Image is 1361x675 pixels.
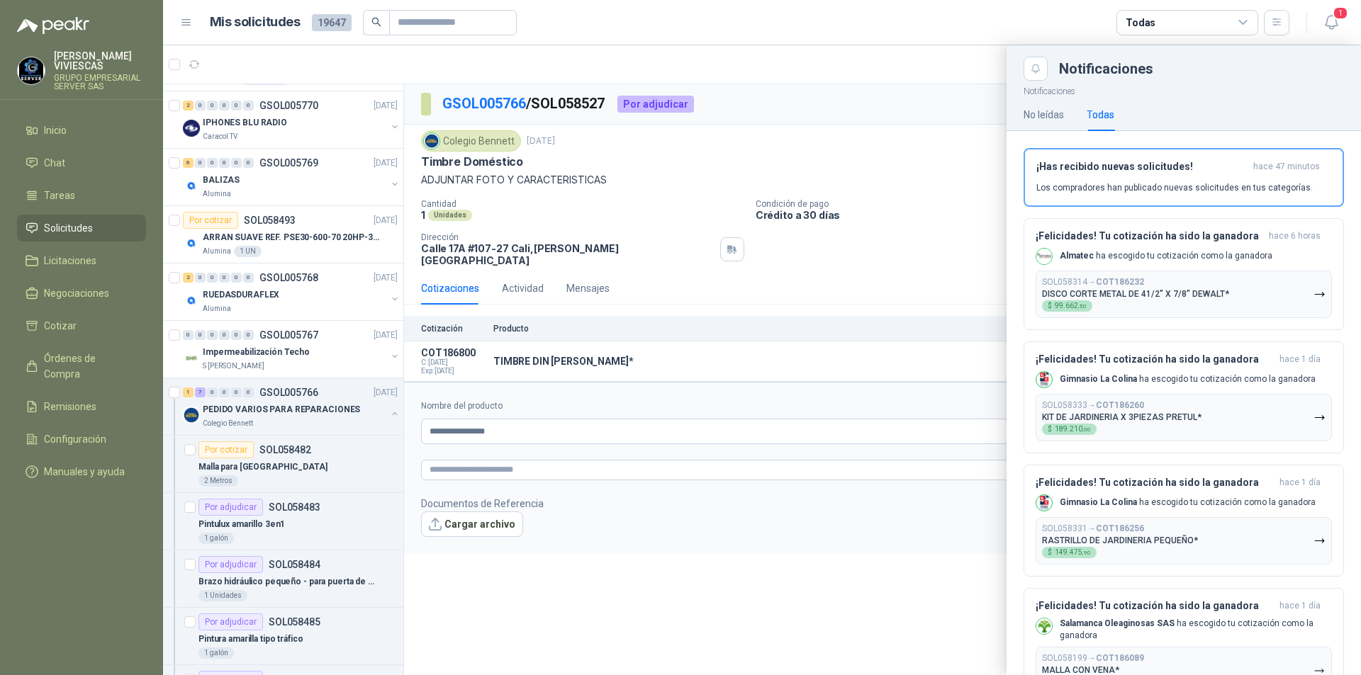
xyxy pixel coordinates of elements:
p: ha escogido tu cotización como la ganadora [1060,618,1332,642]
span: hace 1 día [1279,353,1321,365]
b: Gimnasio La Colina [1060,374,1137,384]
b: Gimnasio La Colina [1060,497,1137,507]
span: Solicitudes [44,220,93,236]
span: Chat [44,155,65,171]
p: SOL058331 → [1042,523,1144,534]
p: ha escogido tu cotización como la ganadora [1060,497,1316,509]
span: Configuración [44,431,106,447]
button: Close [1024,57,1048,81]
button: ¡Has recibido nuevas solicitudes!hace 47 minutos Los compradores han publicado nuevas solicitudes... [1024,148,1344,207]
img: Company Logo [1036,372,1052,387]
span: Cotizar [44,318,77,334]
p: KIT DE JARDINERIA X 3PIEZAS PRETUL* [1042,412,1202,422]
p: MALLA CON VENA* [1042,665,1119,675]
img: Company Logo [1036,495,1052,511]
span: search [371,17,381,27]
p: DISCO CORTE METAL DE 41/2" X 7/8" DEWALT* [1042,289,1229,299]
img: Company Logo [1036,618,1052,634]
button: SOL058333→COT186260KIT DE JARDINERIA X 3PIEZAS PRETUL*$189.210,00 [1036,394,1332,441]
img: Logo peakr [17,17,89,34]
button: ¡Felicidades! Tu cotización ha sido la ganadorahace 1 día Company LogoGimnasio La Colina ha escog... [1024,341,1344,453]
div: Todas [1126,15,1155,30]
a: Configuración [17,426,146,453]
b: COT186260 [1096,400,1144,410]
a: Negociaciones [17,280,146,307]
h3: ¡Has recibido nuevas solicitudes! [1036,161,1248,173]
span: Inicio [44,123,67,138]
span: 99.662 [1055,302,1087,310]
p: [PERSON_NAME] VIVIESCAS [54,51,146,71]
div: $ [1042,424,1097,435]
p: ha escogido tu cotización como la ganadora [1060,250,1272,262]
span: Remisiones [44,399,96,414]
span: Tareas [44,188,75,203]
h3: ¡Felicidades! Tu cotización ha sido la ganadora [1036,600,1274,612]
span: hace 1 día [1279,477,1321,489]
a: Solicitudes [17,215,146,242]
b: COT186256 [1096,523,1144,533]
div: Todas [1087,107,1114,123]
p: Los compradores han publicado nuevas solicitudes en tus categorías. [1036,181,1313,194]
a: Cotizar [17,312,146,339]
p: SOL058199 → [1042,653,1144,664]
span: 19647 [312,14,352,31]
p: GRUPO EMPRESARIAL SERVER SAS [54,74,146,91]
span: Manuales y ayuda [44,464,125,480]
span: hace 1 día [1279,600,1321,612]
button: ¡Felicidades! Tu cotización ha sido la ganadorahace 1 día Company LogoGimnasio La Colina ha escog... [1024,465,1344,577]
img: Company Logo [1036,249,1052,264]
div: No leídas [1024,107,1064,123]
span: hace 6 horas [1269,230,1321,242]
p: ha escogido tu cotización como la ganadora [1060,373,1316,385]
b: Almatec [1060,251,1094,261]
p: SOL058333 → [1042,400,1144,411]
span: hace 47 minutos [1253,161,1320,173]
a: Inicio [17,117,146,144]
span: 189.210 [1055,426,1091,433]
button: 1 [1318,10,1344,35]
span: ,50 [1078,303,1087,310]
span: 1 [1333,6,1348,20]
b: COT186232 [1096,277,1144,287]
button: ¡Felicidades! Tu cotización ha sido la ganadorahace 6 horas Company LogoAlmatec ha escogido tu co... [1024,218,1344,330]
span: Órdenes de Compra [44,351,133,382]
a: Manuales y ayuda [17,458,146,485]
span: ,00 [1082,426,1091,433]
p: SOL058314 → [1042,277,1144,288]
p: RASTRILLO DE JARDINERIA PEQUEÑO* [1042,535,1198,545]
span: Licitaciones [44,253,96,268]
h3: ¡Felicidades! Tu cotización ha sido la ganadora [1036,230,1263,242]
img: Company Logo [18,57,45,84]
p: Notificaciones [1007,81,1361,98]
span: 149.475 [1055,549,1091,556]
h3: ¡Felicidades! Tu cotización ha sido la ganadora [1036,353,1274,365]
h1: Mis solicitudes [210,12,301,33]
a: Licitaciones [17,247,146,274]
a: Tareas [17,182,146,209]
a: Remisiones [17,393,146,420]
div: $ [1042,547,1097,558]
button: SOL058314→COT186232DISCO CORTE METAL DE 41/2" X 7/8" DEWALT*$99.662,50 [1036,271,1332,318]
b: COT186089 [1096,653,1144,663]
span: ,90 [1082,550,1091,556]
button: SOL058331→COT186256RASTRILLO DE JARDINERIA PEQUEÑO*$149.475,90 [1036,517,1332,565]
div: $ [1042,300,1092,312]
b: Salamanca Oleaginosas SAS [1060,618,1175,628]
h3: ¡Felicidades! Tu cotización ha sido la ganadora [1036,477,1274,489]
a: Chat [17,149,146,176]
span: Negociaciones [44,285,109,301]
div: Notificaciones [1059,62,1344,76]
a: Órdenes de Compra [17,345,146,387]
